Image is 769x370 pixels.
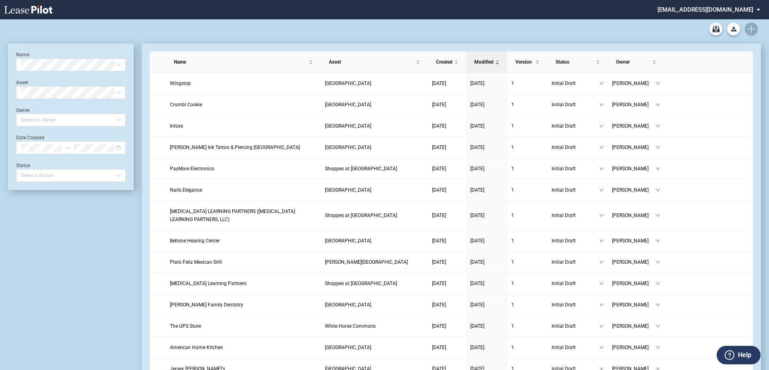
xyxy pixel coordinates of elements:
span: down [599,345,604,350]
span: swap-right [65,145,70,151]
a: [DATE] [470,79,503,87]
a: [DATE] [470,258,503,266]
span: Coral Island Shopping Center [325,123,371,129]
span: Nails Elegance [170,187,202,193]
span: Status [556,58,594,66]
span: down [655,345,660,350]
span: [DATE] [432,187,446,193]
span: [DATE] [432,123,446,129]
a: Shoppes at [GEOGRAPHIC_DATA] [325,165,424,173]
a: [DATE] [432,211,462,219]
a: PayMore Electronics [170,165,317,173]
span: 1 [511,102,514,107]
span: down [655,166,660,171]
span: White Horse Commons [325,323,376,329]
a: [DATE] [470,186,503,194]
span: [PERSON_NAME] [612,301,655,309]
span: [DATE] [470,145,484,150]
span: down [599,238,604,243]
span: down [655,81,660,86]
span: Autism Learning Partners [170,281,246,286]
span: [PERSON_NAME] [612,279,655,287]
span: [PERSON_NAME] [612,322,655,330]
a: The UPS Store [170,322,317,330]
span: Version [515,58,534,66]
th: Asset [321,52,428,73]
a: [DATE] [432,79,462,87]
span: down [599,166,604,171]
span: [DATE] [432,281,446,286]
span: down [655,102,660,107]
a: 1 [511,186,544,194]
span: Shoppes at Garner [325,213,397,218]
span: [DATE] [470,259,484,265]
span: 1 [511,81,514,86]
span: American Home Kitchen [170,345,223,350]
span: down [599,145,604,150]
span: [DATE] [470,166,484,172]
a: [DATE] [470,322,503,330]
span: Pavilions Shopping Center [325,302,371,308]
a: 1 [511,279,544,287]
a: [DATE] [470,165,503,173]
span: down [655,302,660,307]
span: down [655,213,660,218]
span: [DATE] [470,81,484,86]
span: Initial Draft [552,122,599,130]
span: [PERSON_NAME] [612,79,655,87]
a: [GEOGRAPHIC_DATA] [325,301,424,309]
span: Mountainview Plaza [325,81,371,86]
span: down [599,324,604,329]
span: [DATE] [470,345,484,350]
span: Lenox Village [325,145,371,150]
a: [DATE] [432,122,462,130]
span: [DATE] [432,345,446,350]
span: down [599,281,604,286]
span: [DATE] [470,238,484,244]
label: Owner [16,107,30,113]
a: [MEDICAL_DATA] Learning Partners [170,279,317,287]
span: Initial Draft [552,322,599,330]
span: Shoppes at Woodruff [325,166,397,172]
a: 1 [511,237,544,245]
span: down [599,188,604,192]
span: down [599,302,604,307]
span: 1 [511,145,514,150]
a: Nails Elegance [170,186,317,194]
span: Shoppes at Garner [325,281,397,286]
span: [PERSON_NAME] [612,101,655,109]
span: Initial Draft [552,211,599,219]
a: [DATE] [432,322,462,330]
span: Name [174,58,307,66]
a: [GEOGRAPHIC_DATA] [325,79,424,87]
a: [DATE] [470,343,503,351]
span: Owner [616,58,651,66]
a: Shoppes at [GEOGRAPHIC_DATA] [325,279,424,287]
span: [PERSON_NAME] [612,122,655,130]
span: Initial Draft [552,165,599,173]
th: Modified [466,52,507,73]
label: Help [738,350,751,360]
span: 1 [511,345,514,350]
span: Asset [329,58,414,66]
label: Asset [16,80,28,85]
span: [DATE] [432,166,446,172]
span: Beltone Hearing Center [170,238,220,244]
button: Help [717,346,761,364]
span: Modified [474,58,494,66]
span: down [655,281,660,286]
a: [PERSON_NAME] Family Dentistry [170,301,317,309]
a: [GEOGRAPHIC_DATA] [325,343,424,351]
a: [DATE] [432,258,462,266]
span: [DATE] [432,213,446,218]
th: Created [428,52,466,73]
span: 1 [511,281,514,286]
a: [DATE] [432,101,462,109]
span: [DATE] [432,323,446,329]
span: Cleopatra Ink Tattoo & Piercing Atlanta [170,145,300,150]
span: Initial Draft [552,186,599,194]
span: down [655,188,660,192]
span: [DATE] [432,102,446,107]
a: Intoxx [170,122,317,130]
a: [DATE] [470,143,503,151]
